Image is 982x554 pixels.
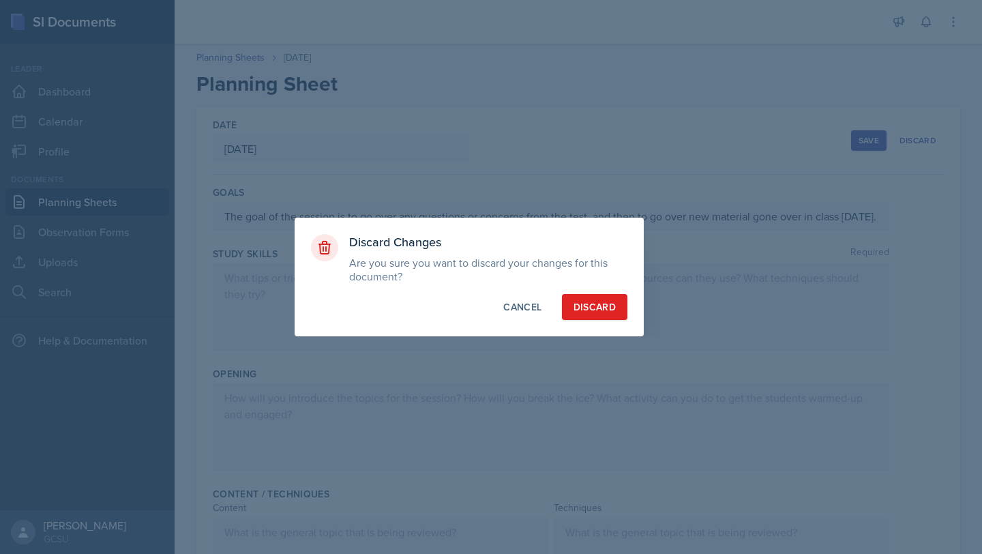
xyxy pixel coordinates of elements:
button: Discard [562,294,627,320]
p: Are you sure you want to discard your changes for this document? [349,256,627,283]
div: Discard [574,300,616,314]
h3: Discard Changes [349,234,627,250]
div: Cancel [503,300,541,314]
button: Cancel [492,294,553,320]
